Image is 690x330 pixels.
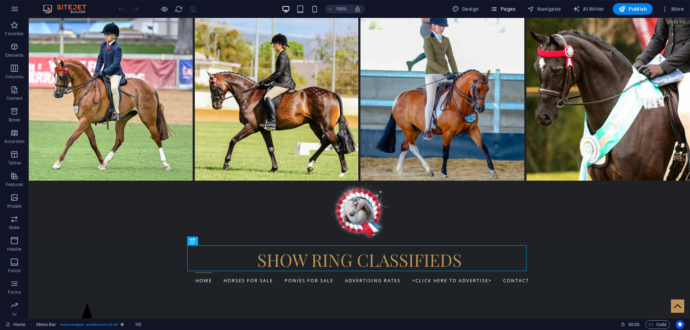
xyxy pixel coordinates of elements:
[9,117,20,123] p: Boxes
[36,320,141,329] nav: breadcrumb
[658,3,687,15] button: More
[613,3,653,15] button: Publish
[160,5,169,13] button: Click here to leave preview mode and continue editing
[8,160,21,166] p: Tables
[487,3,518,15] button: Pages
[618,5,647,13] span: Publish
[174,5,183,13] button: reload
[649,320,667,329] span: Code
[59,320,118,329] span: . menu-wrapper .preset-menu-v2-xxl
[524,3,564,15] button: Navigator
[354,6,361,12] i: On resize automatically adjust zoom level to fit chosen device.
[5,74,23,80] p: Columns
[490,5,515,13] span: Pages
[9,225,20,231] p: Slider
[6,320,26,329] a: Click to cancel selection. Double-click to open Pages
[449,3,482,15] button: Design
[6,96,22,101] p: Content
[452,5,479,13] span: Design
[7,246,22,252] p: Header
[8,289,21,295] p: Forms
[633,322,634,327] span: :
[5,52,24,58] p: Elements
[121,322,124,326] i: This element is a customizable preset
[4,139,24,144] p: Accordion
[336,5,347,13] h6: 100%
[6,182,23,187] p: Features
[621,320,640,329] h6: Session time
[645,320,670,329] button: Code
[41,5,95,13] img: Editor Logo
[8,268,21,274] p: Footer
[628,320,639,329] span: 00 00
[7,203,22,209] p: Images
[570,3,607,15] button: AI Writer
[135,320,141,329] span: Click to select. Double-click to edit
[676,320,684,329] button: Usercentrics
[5,31,23,37] p: Favorites
[527,5,561,13] span: Navigator
[36,320,56,329] span: Click to select. Double-click to edit
[325,5,350,13] button: 100%
[175,5,183,13] i: Reload page
[573,5,604,13] span: AI Writer
[661,5,684,13] span: More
